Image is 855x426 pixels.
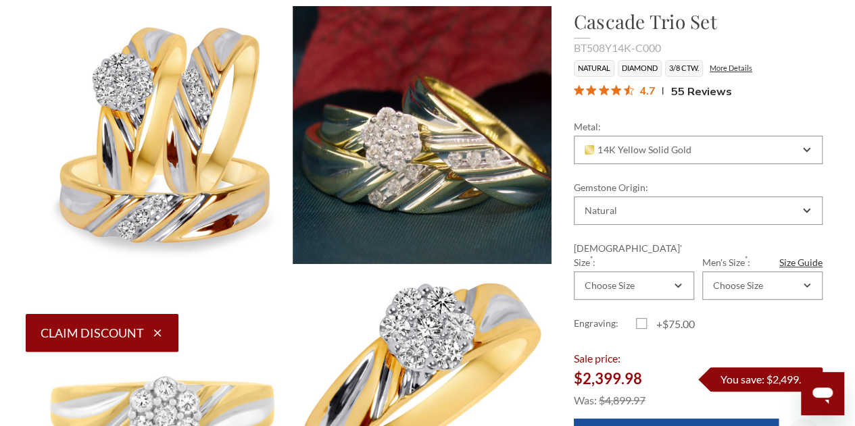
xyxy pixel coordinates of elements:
label: [DEMOGRAPHIC_DATA]' Size : [574,241,694,269]
div: BT508Y14K-C000 [574,40,823,56]
li: Natural [574,60,614,77]
label: +$75.00 [636,316,698,332]
span: $2,399.98 [574,369,642,388]
li: Diamond [618,60,662,77]
span: $4,899.97 [599,394,645,406]
div: Combobox [574,136,823,164]
div: Combobox [574,271,694,300]
label: Metal: [574,119,823,134]
span: Was: [574,394,597,406]
span: You save: $2,499.99 [720,373,813,385]
span: 55 Reviews [671,81,732,101]
div: Combobox [574,196,823,225]
button: Claim Discount [26,314,178,352]
a: Size Guide [779,255,823,269]
label: Men's Size : [702,255,823,269]
label: Engraving: [574,316,636,332]
li: 3/8 CTW. [665,60,703,77]
div: Choose Size [713,280,763,291]
span: Sale price: [574,352,620,365]
span: 14K Yellow Solid Gold [585,144,691,155]
img: Photo of Cascade 3/8 ct tw. Diamond Round Cluster Trio Set 14K Yellow Gold [BT508Y-C000] [293,6,551,264]
div: Natural [585,205,617,216]
label: Gemstone Origin: [574,180,823,194]
img: Photo of Cascade 3/8 ct tw. Diamond Round Cluster Trio Set 14K Yellow Gold [BT508Y-C000] [33,6,291,260]
a: More Details [710,63,752,72]
span: 4.7 [639,82,656,99]
iframe: Button to launch messaging window, conversation in progress [801,372,844,415]
button: Rated 4.7 out of 5 stars from 55 reviews. Jump to reviews. [574,81,732,101]
div: Choose Size [585,280,635,291]
h1: Cascade Trio Set [574,7,823,36]
div: Combobox [702,271,823,300]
